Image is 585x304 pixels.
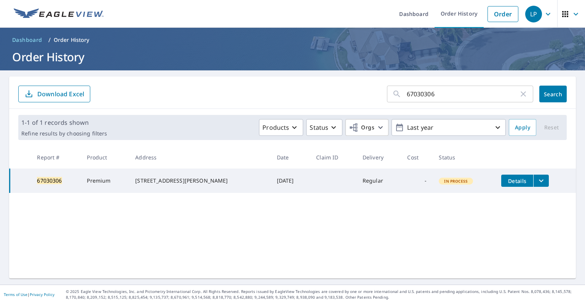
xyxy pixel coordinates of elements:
[48,35,51,45] li: /
[14,8,104,20] img: EV Logo
[433,146,495,169] th: Status
[404,121,493,134] p: Last year
[9,49,576,65] h1: Order History
[129,146,270,169] th: Address
[37,177,62,184] mark: 67030306
[66,289,581,300] p: © 2025 Eagle View Technologies, Inc. and Pictometry International Corp. All Rights Reserved. Repo...
[18,86,90,102] button: Download Excel
[349,123,374,132] span: Orgs
[262,123,289,132] p: Products
[54,36,90,44] p: Order History
[259,119,303,136] button: Products
[37,90,84,98] p: Download Excel
[12,36,42,44] span: Dashboard
[310,123,328,132] p: Status
[310,146,356,169] th: Claim ID
[501,175,533,187] button: detailsBtn-67030306
[81,146,129,169] th: Product
[4,292,54,297] p: |
[21,130,107,137] p: Refine results by choosing filters
[545,91,561,98] span: Search
[271,169,310,193] td: [DATE]
[509,119,536,136] button: Apply
[487,6,518,22] a: Order
[271,146,310,169] th: Date
[401,169,433,193] td: -
[392,119,506,136] button: Last year
[9,34,45,46] a: Dashboard
[4,292,27,297] a: Terms of Use
[533,175,549,187] button: filesDropdownBtn-67030306
[515,123,530,132] span: Apply
[440,178,472,184] span: In Process
[30,292,54,297] a: Privacy Policy
[356,169,401,193] td: Regular
[31,146,81,169] th: Report #
[81,169,129,193] td: Premium
[21,118,107,127] p: 1-1 of 1 records shown
[345,119,388,136] button: Orgs
[407,83,519,105] input: Address, Report #, Claim ID, etc.
[506,177,529,185] span: Details
[401,146,433,169] th: Cost
[306,119,342,136] button: Status
[539,86,567,102] button: Search
[356,146,401,169] th: Delivery
[525,6,542,22] div: LP
[135,177,264,185] div: [STREET_ADDRESS][PERSON_NAME]
[9,34,576,46] nav: breadcrumb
